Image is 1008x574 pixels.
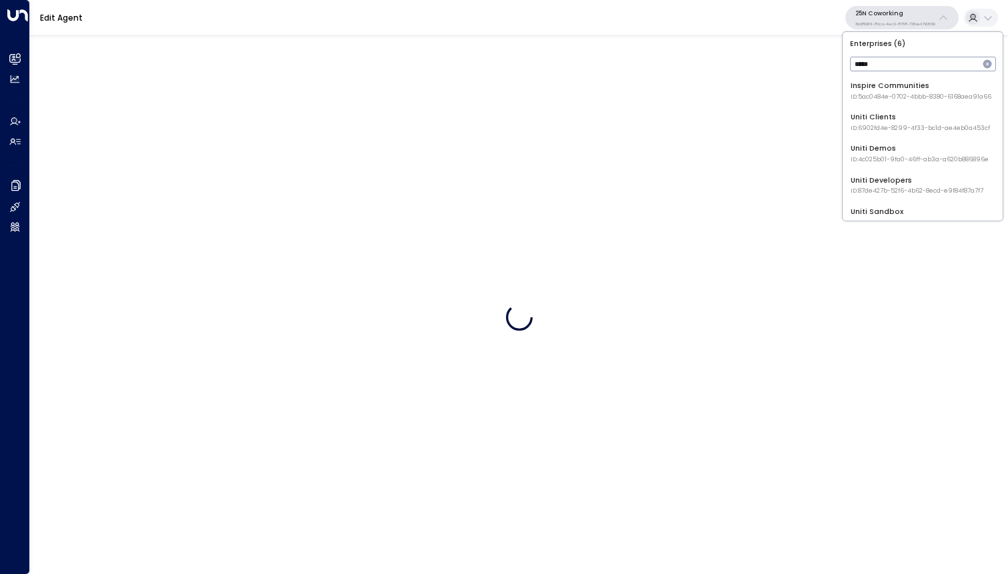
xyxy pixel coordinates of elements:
[851,187,983,196] span: ID: 87de427b-52f6-4b62-8ecd-e9f84f87a7f7
[855,9,935,17] p: 25N Coworking
[851,155,989,165] span: ID: 4c025b01-9fa0-46ff-ab3a-a620b886896e
[845,6,959,29] button: 25N Coworking3b9800f4-81ca-4ec0-8758-72fbe4763f36
[851,207,990,227] div: Uniti Sandbox
[855,21,935,27] p: 3b9800f4-81ca-4ec0-8758-72fbe4763f36
[851,81,991,101] div: Inspire Communities
[851,143,989,164] div: Uniti Demos
[851,93,991,102] span: ID: 5ac0484e-0702-4bbb-8380-6168aea91a66
[851,175,983,196] div: Uniti Developers
[851,124,990,133] span: ID: 6902fd4e-8299-4f33-bc1d-ae4eb0a453cf
[40,12,83,23] a: Edit Agent
[847,36,999,51] p: Enterprises ( 6 )
[851,112,990,133] div: Uniti Clients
